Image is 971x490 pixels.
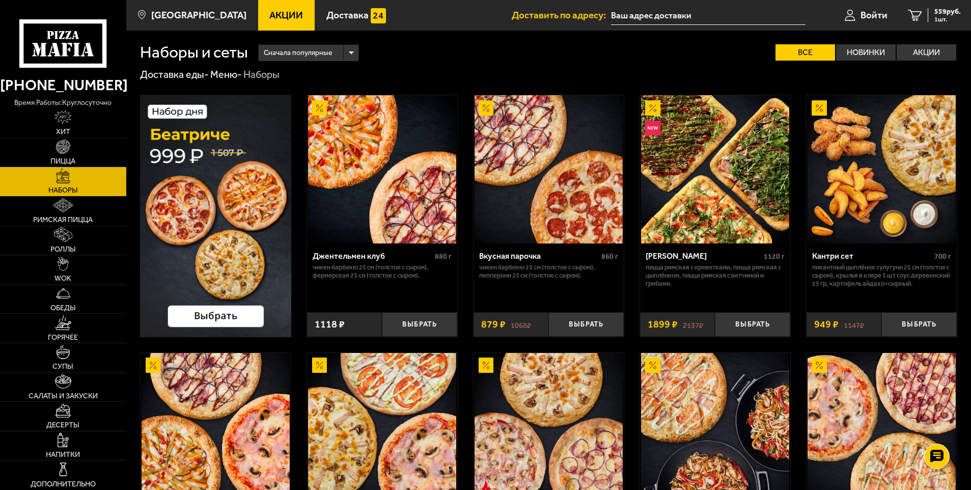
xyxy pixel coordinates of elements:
[934,16,961,22] span: 1 шт.
[683,319,703,330] s: 2137 ₽
[479,263,618,280] p: Чикен Барбекю 25 см (толстое с сыром), Пепперони 25 см (толстое с сыром).
[764,252,785,261] span: 1120 г
[812,251,932,261] div: Кантри сет
[934,8,961,15] span: 559 руб.
[646,263,785,288] p: Пицца Римская с креветками, Пицца Римская с цыплёнком, Пицца Римская с ветчиной и грибами.
[313,251,432,261] div: Джентельмен клуб
[50,305,76,312] span: Обеды
[475,95,623,243] img: Вкусная парочка
[435,252,452,261] span: 880 г
[210,68,242,80] a: Меню-
[140,68,209,80] a: Доставка еды-
[844,319,864,330] s: 1147 ₽
[326,10,369,20] span: Доставка
[307,95,457,243] a: АкционныйДжентельмен клуб
[648,319,678,330] span: 1899 ₽
[808,95,956,243] img: Кантри сет
[481,319,506,330] span: 879 ₽
[812,100,827,116] img: Акционный
[611,6,805,25] input: Ваш адрес доставки
[640,95,790,243] a: АкционныйНовинкаМама Миа
[31,481,96,488] span: Дополнительно
[601,252,618,261] span: 860 г
[479,100,494,116] img: Акционный
[807,95,957,243] a: АкционныйКантри сет
[512,10,611,20] span: Доставить по адресу:
[646,251,761,261] div: [PERSON_NAME]
[269,10,303,20] span: Акции
[645,100,660,116] img: Акционный
[315,319,345,330] span: 1118 ₽
[641,95,789,243] img: Мама Миа
[474,95,624,243] a: АкционныйВкусная парочка
[836,44,896,61] label: Новинки
[861,10,887,20] span: Войти
[479,358,494,373] img: Акционный
[29,393,98,400] span: Салаты и закуски
[151,10,246,20] span: [GEOGRAPHIC_DATA]
[645,121,660,136] img: Новинка
[812,358,827,373] img: Акционный
[715,312,790,337] button: Выбрать
[511,319,531,330] s: 1068 ₽
[812,263,951,288] p: Пикантный цыплёнок сулугуни 25 см (толстое с сыром), крылья в кляре 5 шт соус деревенский 25 гр, ...
[548,312,624,337] button: Выбрать
[48,334,78,341] span: Горячее
[146,358,161,373] img: Акционный
[54,275,71,282] span: WOK
[313,263,452,280] p: Чикен Барбекю 25 см (толстое с сыром), Фермерская 25 см (толстое с сыром).
[312,358,327,373] img: Акционный
[50,246,76,253] span: Роллы
[881,312,957,337] button: Выбрать
[33,216,93,224] span: Римская пицца
[382,312,457,337] button: Выбрать
[46,422,79,429] span: Десерты
[371,8,386,23] img: 15daf4d41897b9f0e9f617042186c801.svg
[934,252,951,261] span: 700 г
[312,100,327,116] img: Акционный
[645,358,660,373] img: Акционный
[264,43,332,63] span: Сначала популярные
[897,44,956,61] label: Акции
[48,187,78,194] span: Наборы
[243,68,280,81] div: Наборы
[775,44,835,61] label: Все
[140,44,248,61] h1: Наборы и сеты
[46,451,80,458] span: Напитки
[50,158,75,165] span: Пицца
[479,251,599,261] div: Вкусная парочка
[52,363,73,370] span: Супы
[814,319,839,330] span: 949 ₽
[56,128,70,135] span: Хит
[308,95,456,243] img: Джентельмен клуб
